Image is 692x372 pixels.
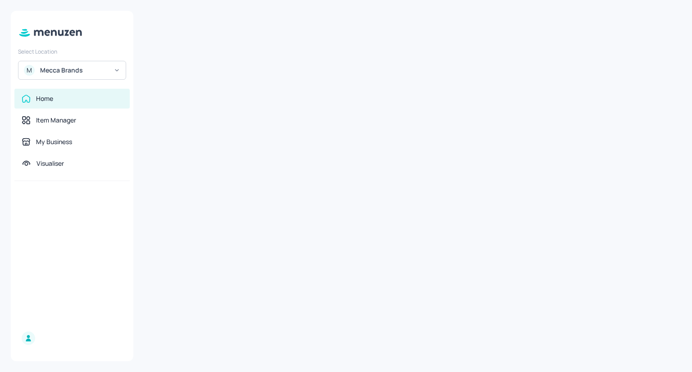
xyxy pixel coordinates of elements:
div: My Business [36,137,72,146]
div: Mecca Brands [40,66,108,75]
div: Select Location [18,48,126,55]
div: Item Manager [36,116,76,125]
div: Home [36,94,53,103]
div: Visualiser [36,159,64,168]
div: M [24,65,35,76]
